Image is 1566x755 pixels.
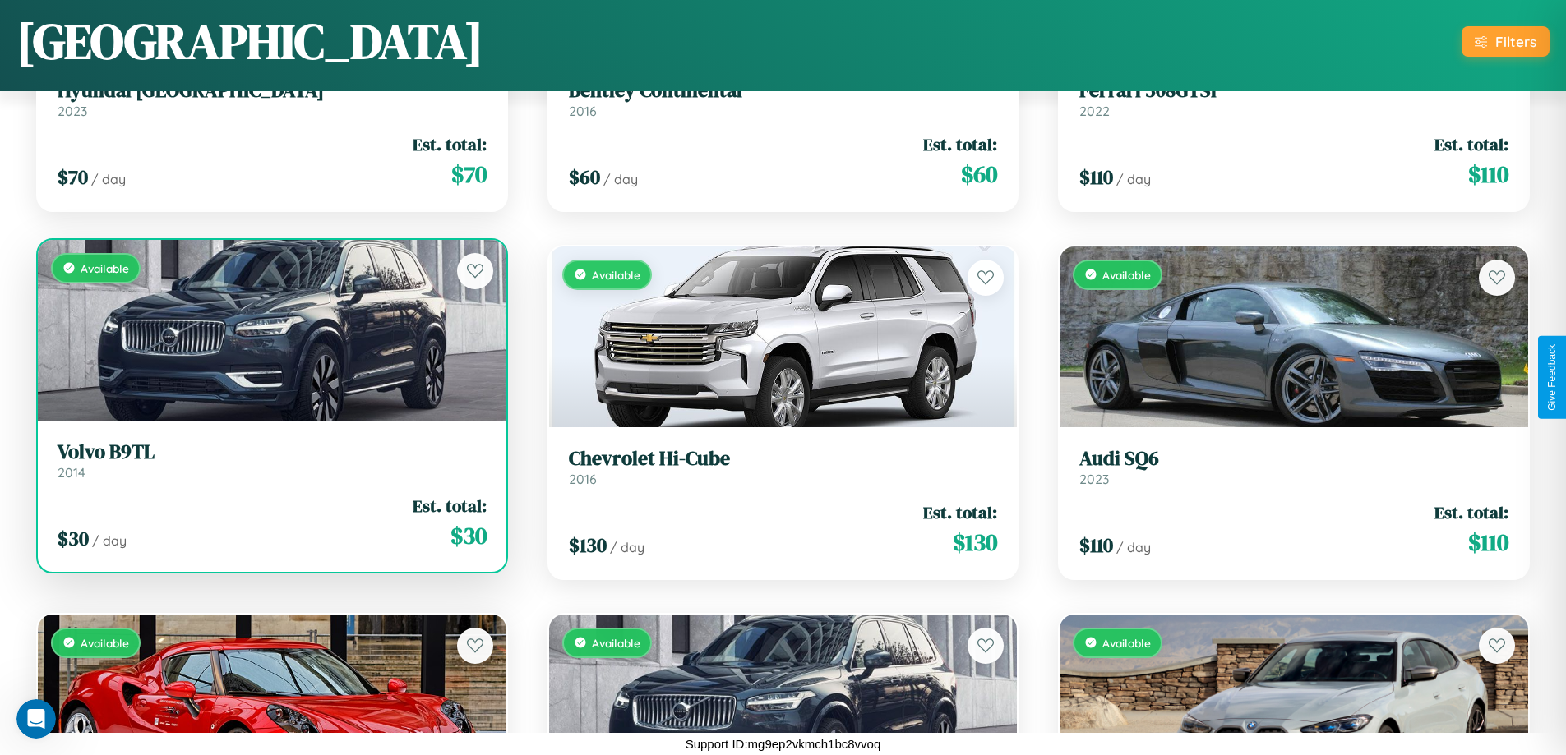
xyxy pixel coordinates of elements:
[1468,158,1508,191] span: $ 110
[1468,526,1508,559] span: $ 110
[569,163,600,191] span: $ 60
[1102,636,1151,650] span: Available
[58,79,487,119] a: Hyundai [GEOGRAPHIC_DATA]2023
[603,171,638,187] span: / day
[592,636,640,650] span: Available
[1462,26,1550,57] button: Filters
[953,526,997,559] span: $ 130
[569,103,597,119] span: 2016
[16,7,483,75] h1: [GEOGRAPHIC_DATA]
[58,440,487,481] a: Volvo B9TL2014
[569,79,998,119] a: Bentley Continental2016
[1116,539,1151,555] span: / day
[1434,132,1508,156] span: Est. total:
[1434,500,1508,524] span: Est. total:
[16,699,56,739] iframe: Intercom live chat
[58,525,89,552] span: $ 30
[58,464,85,481] span: 2014
[58,79,487,103] h3: Hyundai [GEOGRAPHIC_DATA]
[58,103,87,119] span: 2023
[923,500,997,524] span: Est. total:
[81,636,129,650] span: Available
[569,532,607,559] span: $ 130
[686,733,881,755] p: Support ID: mg9ep2vkmch1bc8vvoq
[451,158,487,191] span: $ 70
[569,447,998,487] a: Chevrolet Hi-Cube2016
[58,163,88,191] span: $ 70
[92,532,127,549] span: / day
[569,471,597,487] span: 2016
[413,494,487,518] span: Est. total:
[450,519,487,552] span: $ 30
[58,440,487,464] h3: Volvo B9TL
[923,132,997,156] span: Est. total:
[961,158,997,191] span: $ 60
[413,132,487,156] span: Est. total:
[1079,471,1109,487] span: 2023
[1079,79,1508,119] a: Ferrari 308GTSi2022
[1116,171,1151,187] span: / day
[91,171,126,187] span: / day
[1079,163,1113,191] span: $ 110
[1079,103,1110,119] span: 2022
[1079,532,1113,559] span: $ 110
[1495,33,1536,50] div: Filters
[1546,344,1558,411] div: Give Feedback
[569,79,998,103] h3: Bentley Continental
[1079,447,1508,487] a: Audi SQ62023
[569,447,998,471] h3: Chevrolet Hi-Cube
[1102,268,1151,282] span: Available
[610,539,644,555] span: / day
[1079,447,1508,471] h3: Audi SQ6
[592,268,640,282] span: Available
[1079,79,1508,103] h3: Ferrari 308GTSi
[81,261,129,275] span: Available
